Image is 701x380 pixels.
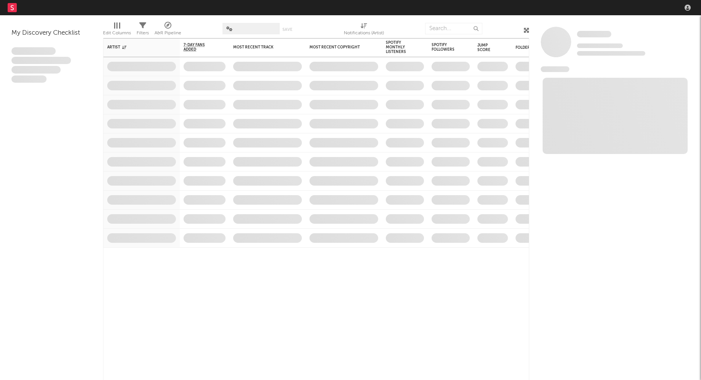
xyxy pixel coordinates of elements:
[425,23,482,34] input: Search...
[11,66,61,74] span: Praesent ac interdum
[282,27,292,32] button: Save
[577,51,645,56] span: 0 fans last week
[11,57,71,64] span: Integer aliquet in purus et
[344,29,384,38] div: Notifications (Artist)
[11,75,47,83] span: Aliquam viverra
[577,30,611,38] a: Some Artist
[107,45,164,50] div: Artist
[155,19,181,41] div: A&R Pipeline
[11,29,92,38] div: My Discovery Checklist
[137,29,149,38] div: Filters
[577,43,623,48] span: Tracking Since: [DATE]
[541,66,569,72] span: News Feed
[103,29,131,38] div: Edit Columns
[184,43,214,52] span: 7-Day Fans Added
[309,45,367,50] div: Most Recent Copyright
[233,45,290,50] div: Most Recent Track
[386,40,413,54] div: Spotify Monthly Listeners
[516,45,573,50] div: Folders
[155,29,181,38] div: A&R Pipeline
[577,31,611,37] span: Some Artist
[103,19,131,41] div: Edit Columns
[432,43,458,52] div: Spotify Followers
[477,43,496,52] div: Jump Score
[11,47,56,55] span: Lorem ipsum dolor
[344,19,384,41] div: Notifications (Artist)
[137,19,149,41] div: Filters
